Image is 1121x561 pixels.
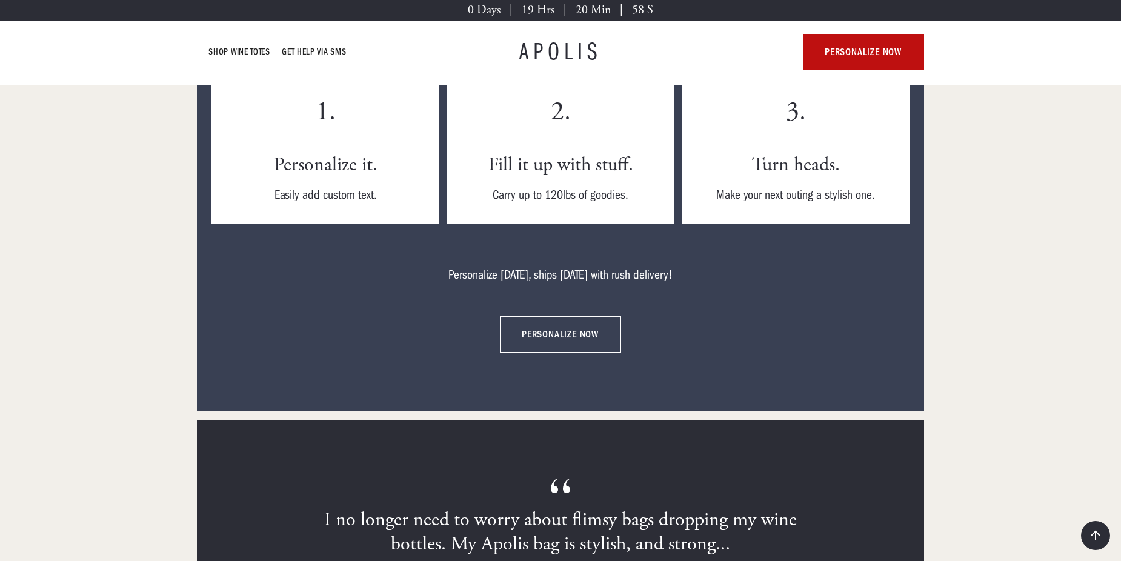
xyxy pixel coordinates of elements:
h3: I no longer need to worry about flimsy bags dropping my wine bottles. My Apolis bag is stylish, a... [321,508,800,556]
a: personalize now [803,34,924,70]
h4: Personalize it. [274,153,378,177]
a: APOLIS [519,40,602,64]
h4: Fill it up with stuff. [488,153,633,177]
h3: 1. [316,96,336,128]
h3: 2. [551,96,571,128]
div: Personalize [DATE], ships [DATE] with rush delivery! [448,268,673,282]
a: personalize now [500,316,621,353]
a: Shop Wine Totes [209,45,270,59]
h4: Turn heads. [716,153,875,177]
h3: 3. [786,96,806,128]
div: Make your next outing a stylish one. [716,188,875,202]
div: Carry up to 120lbs of goodies. [488,188,633,202]
div: Easily add custom text. [274,188,378,202]
a: GET HELP VIA SMS [282,45,347,59]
